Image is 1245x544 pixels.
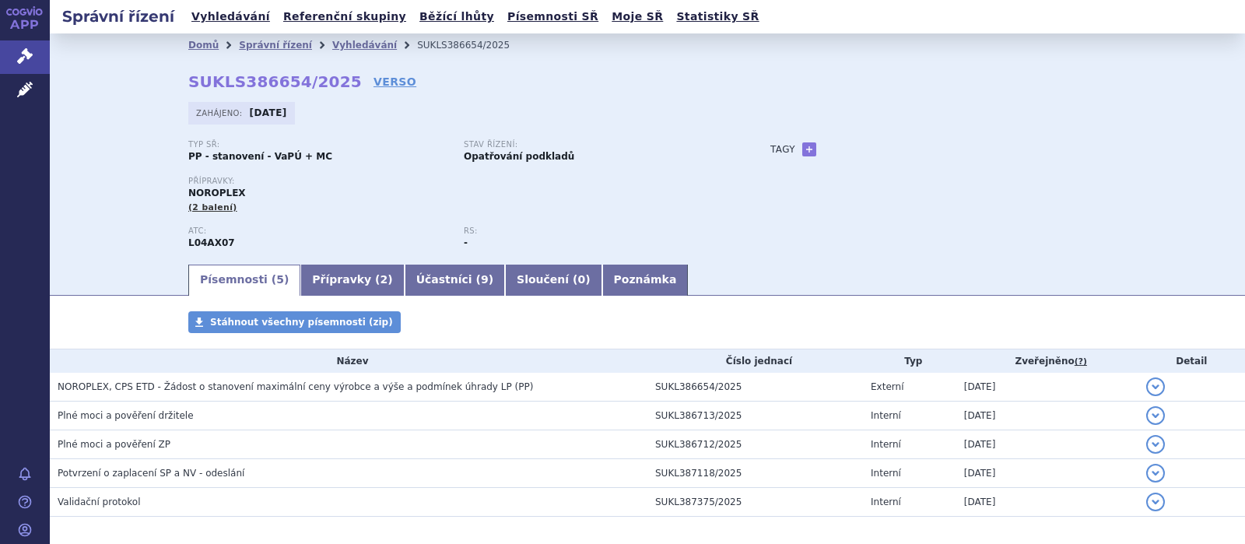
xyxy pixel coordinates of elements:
span: Interní [871,439,901,450]
button: detail [1146,493,1165,511]
a: Písemnosti (5) [188,265,300,296]
a: Běžící lhůty [415,6,499,27]
th: Číslo jednací [647,349,863,373]
span: Externí [871,381,903,392]
span: 5 [276,273,284,286]
span: Interní [871,410,901,421]
th: Typ [863,349,956,373]
p: RS: [464,226,724,236]
a: Referenční skupiny [279,6,411,27]
th: Název [50,349,647,373]
strong: PP - stanovení - VaPÚ + MC [188,151,332,162]
h3: Tagy [770,140,795,159]
td: SUKL386712/2025 [647,430,863,459]
a: Sloučení (0) [505,265,601,296]
td: [DATE] [956,402,1138,430]
td: SUKL387375/2025 [647,488,863,517]
a: Domů [188,40,219,51]
a: Účastníci (9) [405,265,505,296]
span: 0 [577,273,585,286]
td: SUKL386654/2025 [647,373,863,402]
strong: - [464,237,468,248]
span: Stáhnout všechny písemnosti (zip) [210,317,393,328]
a: Vyhledávání [187,6,275,27]
span: Plné moci a pověření ZP [58,439,170,450]
a: VERSO [373,74,416,89]
a: Přípravky (2) [300,265,404,296]
td: [DATE] [956,488,1138,517]
a: Moje SŘ [607,6,668,27]
strong: SUKLS386654/2025 [188,72,362,91]
th: Detail [1138,349,1245,373]
span: 2 [381,273,388,286]
span: NOROPLEX, CPS ETD - Žádost o stanovení maximální ceny výrobce a výše a podmínek úhrady LP (PP) [58,381,533,392]
td: SUKL387118/2025 [647,459,863,488]
a: Stáhnout všechny písemnosti (zip) [188,311,401,333]
th: Zveřejněno [956,349,1138,373]
button: detail [1146,406,1165,425]
td: [DATE] [956,430,1138,459]
h2: Správní řízení [50,5,187,27]
li: SUKLS386654/2025 [417,33,530,57]
span: 9 [481,273,489,286]
strong: DIMETHYL-FUMARÁT [188,237,235,248]
a: Písemnosti SŘ [503,6,603,27]
span: (2 balení) [188,202,237,212]
span: Interní [871,468,901,479]
p: Stav řízení: [464,140,724,149]
td: [DATE] [956,459,1138,488]
a: Správní řízení [239,40,312,51]
button: detail [1146,377,1165,396]
span: NOROPLEX [188,188,246,198]
span: Potvrzení o zaplacení SP a NV - odeslání [58,468,244,479]
td: SUKL386713/2025 [647,402,863,430]
strong: Opatřování podkladů [464,151,574,162]
button: detail [1146,464,1165,483]
span: Zahájeno: [196,107,245,119]
p: Přípravky: [188,177,739,186]
td: [DATE] [956,373,1138,402]
span: Validační protokol [58,497,141,507]
a: Poznámka [602,265,689,296]
button: detail [1146,435,1165,454]
strong: [DATE] [250,107,287,118]
a: Statistiky SŘ [672,6,763,27]
abbr: (?) [1075,356,1087,367]
p: ATC: [188,226,448,236]
span: Interní [871,497,901,507]
span: Plné moci a pověření držitele [58,410,194,421]
a: Vyhledávání [332,40,397,51]
a: + [802,142,816,156]
p: Typ SŘ: [188,140,448,149]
